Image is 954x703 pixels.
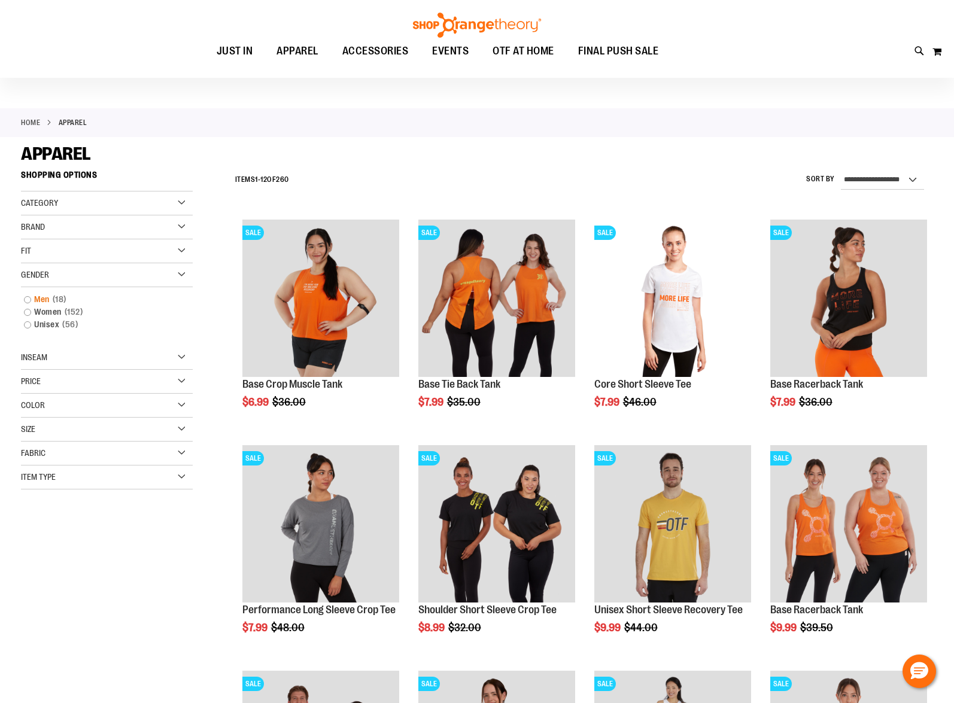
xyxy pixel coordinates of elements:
span: $7.99 [242,622,269,634]
span: Category [21,198,58,208]
span: Fit [21,246,31,255]
span: $46.00 [623,396,658,408]
button: Hello, have a question? Let’s chat. [903,655,936,688]
a: Base Tie Back Tank [418,378,500,390]
a: Unisex56 [18,318,183,331]
span: 56 [59,318,81,331]
span: FINAL PUSH SALE [578,38,659,65]
span: JUST IN [217,38,253,65]
span: $7.99 [594,396,621,408]
a: Product image for Performance Long Sleeve Crop TeeSALE [242,445,399,604]
div: product [412,439,581,664]
img: Product image for Shoulder Short Sleeve Crop Tee [418,445,575,602]
img: Product image for Base Tie Back Tank [418,220,575,376]
a: Product image for Core Short Sleeve TeeSALE [594,220,751,378]
span: Inseam [21,352,47,362]
h2: Items - of [235,171,289,189]
img: Product image for Unisex Short Sleeve Recovery Tee [594,445,751,602]
a: Shoulder Short Sleeve Crop Tee [418,604,557,616]
a: Product image for Base Tie Back TankSALE [418,220,575,378]
a: Product image for Base Racerback TankSALE [770,445,927,604]
strong: APPAREL [59,117,87,128]
span: SALE [770,226,792,240]
span: $7.99 [770,396,797,408]
span: Color [21,400,45,410]
div: product [236,439,405,664]
a: Product image for Shoulder Short Sleeve Crop TeeSALE [418,445,575,604]
a: Unisex Short Sleeve Recovery Tee [594,604,743,616]
span: 152 [62,306,86,318]
a: Base Racerback Tank [770,378,863,390]
a: Base Crop Muscle Tank [242,378,342,390]
img: Product image for Core Short Sleeve Tee [594,220,751,376]
span: Gender [21,270,49,279]
span: SALE [242,677,264,691]
span: SALE [418,226,440,240]
a: FINAL PUSH SALE [566,38,671,65]
a: Base Racerback Tank [770,604,863,616]
a: Product image for Base Crop Muscle TankSALE [242,220,399,378]
span: 1 [255,175,258,184]
span: SALE [594,451,616,465]
span: SALE [594,677,616,691]
span: 12 [260,175,267,184]
span: Size [21,424,35,434]
span: Item Type [21,472,56,482]
span: $36.00 [799,396,834,408]
span: APPAREL [277,38,318,65]
span: SALE [770,451,792,465]
span: $6.99 [242,396,271,408]
span: $48.00 [271,622,306,634]
div: product [236,214,405,439]
span: SALE [594,226,616,240]
a: JUST IN [205,38,265,65]
a: Women152 [18,306,183,318]
span: 18 [50,293,69,306]
span: SALE [418,451,440,465]
div: product [764,439,933,664]
a: Men18 [18,293,183,306]
a: Product image for Base Racerback TankSALE [770,220,927,378]
a: Product image for Unisex Short Sleeve Recovery TeeSALE [594,445,751,604]
div: product [412,214,581,439]
span: $9.99 [770,622,798,634]
a: EVENTS [420,38,481,65]
span: $32.00 [448,622,483,634]
span: ACCESSORIES [342,38,409,65]
span: 260 [276,175,289,184]
a: APPAREL [265,38,330,65]
img: Shop Orangetheory [411,13,543,38]
span: $8.99 [418,622,446,634]
img: Product image for Base Crop Muscle Tank [242,220,399,376]
span: $44.00 [624,622,660,634]
span: $36.00 [272,396,308,408]
span: SALE [242,226,264,240]
span: EVENTS [432,38,469,65]
span: SALE [242,451,264,465]
strong: Shopping Options [21,165,193,191]
span: $7.99 [418,396,445,408]
img: Product image for Base Racerback Tank [770,445,927,602]
img: Product image for Performance Long Sleeve Crop Tee [242,445,399,602]
span: $35.00 [447,396,482,408]
img: Product image for Base Racerback Tank [770,220,927,376]
div: product [764,214,933,439]
span: $39.50 [800,622,835,634]
span: SALE [418,677,440,691]
a: ACCESSORIES [330,38,421,65]
span: Brand [21,222,45,232]
span: Fabric [21,448,45,458]
span: OTF AT HOME [493,38,554,65]
label: Sort By [806,174,835,184]
a: OTF AT HOME [481,38,566,65]
a: Core Short Sleeve Tee [594,378,691,390]
a: Performance Long Sleeve Crop Tee [242,604,396,616]
div: product [588,214,757,439]
div: product [588,439,757,664]
span: Price [21,376,41,386]
span: $9.99 [594,622,622,634]
span: APPAREL [21,144,91,164]
span: SALE [770,677,792,691]
a: Home [21,117,40,128]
